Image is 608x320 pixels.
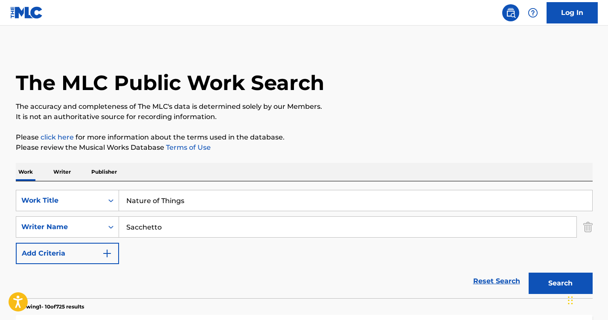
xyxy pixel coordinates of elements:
button: Add Criteria [16,243,119,264]
div: Writer Name [21,222,98,232]
img: MLC Logo [10,6,43,19]
button: Search [529,273,593,294]
p: Please for more information about the terms used in the database. [16,132,593,143]
p: Publisher [89,163,119,181]
div: Help [524,4,541,21]
h1: The MLC Public Work Search [16,70,324,96]
a: click here [41,133,74,141]
div: Work Title [21,195,98,206]
img: search [506,8,516,18]
img: Delete Criterion [583,216,593,238]
a: Terms of Use [164,143,211,151]
img: 9d2ae6d4665cec9f34b9.svg [102,248,112,259]
iframe: Chat Widget [565,279,608,320]
p: Please review the Musical Works Database [16,143,593,153]
form: Search Form [16,190,593,298]
a: Reset Search [469,272,524,291]
p: Showing 1 - 10 of 725 results [16,303,84,311]
p: Work [16,163,35,181]
p: The accuracy and completeness of The MLC's data is determined solely by our Members. [16,102,593,112]
a: Public Search [502,4,519,21]
p: Writer [51,163,73,181]
p: It is not an authoritative source for recording information. [16,112,593,122]
a: Log In [547,2,598,23]
img: help [528,8,538,18]
div: Drag [568,288,573,313]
